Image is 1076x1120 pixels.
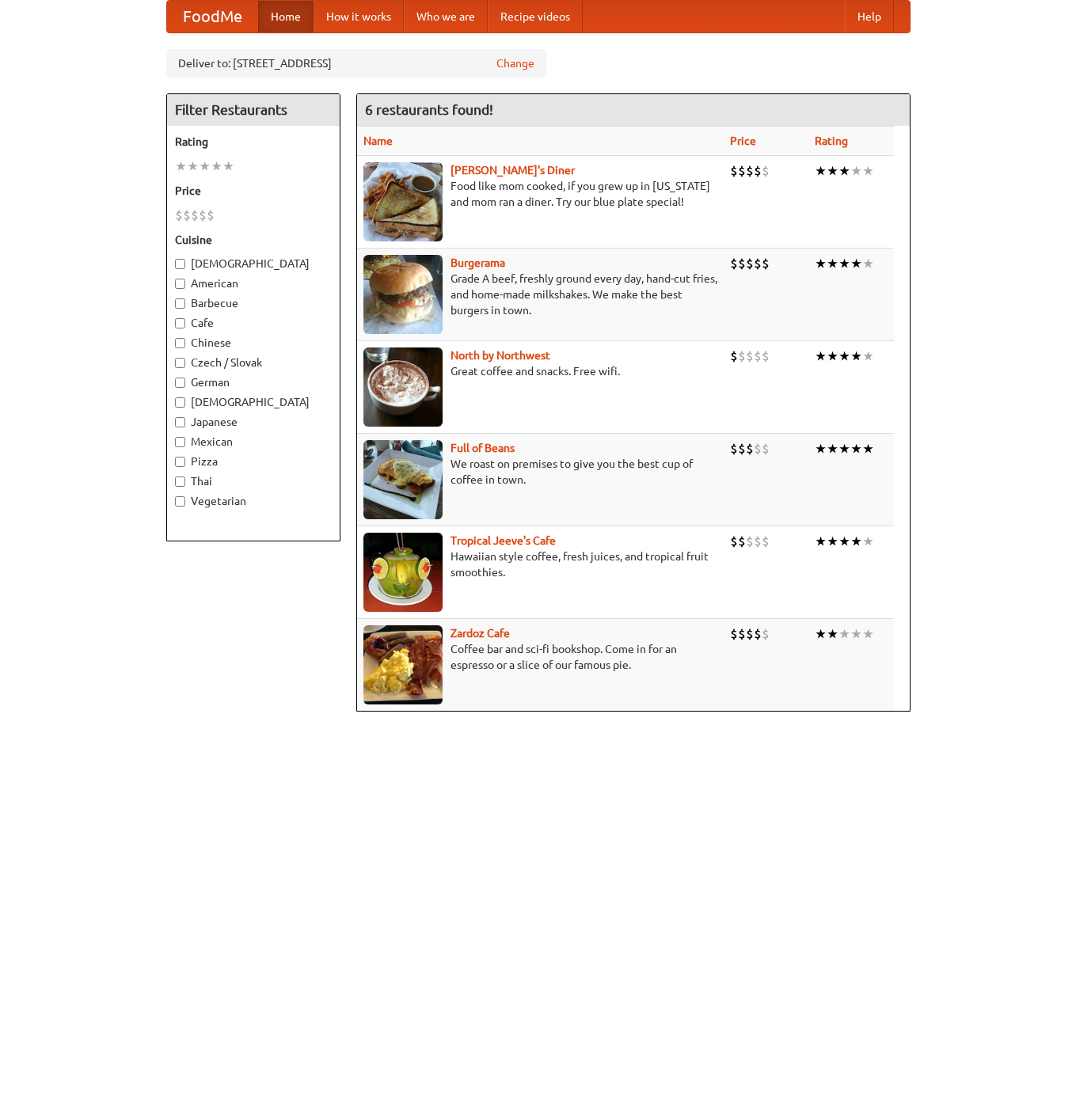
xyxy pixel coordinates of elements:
[738,255,746,272] li: $
[363,625,443,704] img: zardoz.jpg
[845,1,894,32] a: Help
[175,476,185,487] input: Thai
[175,434,332,450] label: Mexican
[762,162,770,180] li: $
[815,347,827,365] li: ★
[314,1,404,32] a: How it works
[175,207,183,224] li: $
[175,232,332,248] h5: Cuisine
[199,207,207,224] li: $
[175,134,332,150] h5: Rating
[746,255,754,272] li: $
[488,1,583,32] a: Recipe videos
[175,417,185,427] input: Japanese
[175,355,332,370] label: Czech / Slovak
[167,1,258,32] a: FoodMe
[451,627,510,640] a: Zardoz Cafe
[363,641,717,673] p: Coffee bar and sci-fi bookshop. Come in for an espresso or a slice of our famous pie.
[730,440,738,457] li: $
[827,440,838,457] li: ★
[451,256,505,269] a: Burgerama
[815,135,848,147] a: Rating
[838,533,850,550] li: ★
[451,442,515,454] b: Full of Beans
[191,207,199,224] li: $
[815,625,827,643] li: ★
[363,456,717,488] p: We roast on premises to give you the best cup of coffee in town.
[363,440,443,519] img: beans.jpg
[738,625,746,643] li: $
[862,347,874,365] li: ★
[199,158,211,175] li: ★
[175,318,185,328] input: Cafe
[363,271,717,318] p: Grade A beef, freshly ground every day, hand-cut fries, and home-made milkshakes. We make the bes...
[730,347,738,365] li: $
[175,335,332,351] label: Chinese
[496,55,534,71] a: Change
[827,533,838,550] li: ★
[365,102,493,117] ng-pluralize: 6 restaurants found!
[838,625,850,643] li: ★
[211,158,222,175] li: ★
[363,363,717,379] p: Great coffee and snacks. Free wifi.
[746,440,754,457] li: $
[175,259,185,269] input: [DEMOGRAPHIC_DATA]
[175,414,332,430] label: Japanese
[175,457,185,467] input: Pizza
[175,397,185,408] input: [DEMOGRAPHIC_DATA]
[175,496,185,507] input: Vegetarian
[862,255,874,272] li: ★
[850,347,862,365] li: ★
[730,135,756,147] a: Price
[175,454,332,469] label: Pizza
[187,158,199,175] li: ★
[363,347,443,427] img: north.jpg
[451,534,556,547] a: Tropical Jeeve's Cafe
[404,1,488,32] a: Who we are
[838,162,850,180] li: ★
[762,533,770,550] li: $
[175,279,185,289] input: American
[175,275,332,291] label: American
[175,378,185,388] input: German
[754,625,762,643] li: $
[175,338,185,348] input: Chinese
[862,533,874,550] li: ★
[815,255,827,272] li: ★
[815,162,827,180] li: ★
[175,183,332,199] h5: Price
[746,347,754,365] li: $
[754,255,762,272] li: $
[738,347,746,365] li: $
[207,207,215,224] li: $
[850,625,862,643] li: ★
[838,440,850,457] li: ★
[838,255,850,272] li: ★
[363,162,443,241] img: sallys.jpg
[363,533,443,612] img: jeeves.jpg
[862,440,874,457] li: ★
[451,349,550,362] a: North by Northwest
[175,158,187,175] li: ★
[754,533,762,550] li: $
[451,164,575,177] a: [PERSON_NAME]'s Diner
[363,178,717,210] p: Food like mom cooked, if you grew up in [US_STATE] and mom ran a diner. Try our blue plate special!
[222,158,234,175] li: ★
[363,549,717,580] p: Hawaiian style coffee, fresh juices, and tropical fruit smoothies.
[175,374,332,390] label: German
[862,625,874,643] li: ★
[850,162,862,180] li: ★
[175,358,185,368] input: Czech / Slovak
[850,533,862,550] li: ★
[754,347,762,365] li: $
[175,315,332,331] label: Cafe
[827,162,838,180] li: ★
[762,255,770,272] li: $
[258,1,314,32] a: Home
[175,298,185,309] input: Barbecue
